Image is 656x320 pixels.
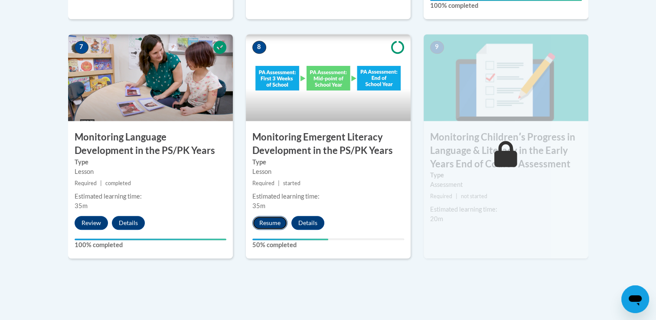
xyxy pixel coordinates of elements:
span: | [456,193,457,199]
div: Estimated learning time: [430,205,582,214]
button: Review [75,216,108,230]
div: Estimated learning time: [252,192,404,201]
div: Your progress [75,238,226,240]
span: 8 [252,41,266,54]
label: 50% completed [252,240,404,250]
span: 7 [75,41,88,54]
span: started [283,180,300,186]
div: Estimated learning time: [75,192,226,201]
button: Details [291,216,324,230]
label: Type [75,157,226,167]
span: Required [75,180,97,186]
button: Details [112,216,145,230]
iframe: Button to launch messaging window [621,285,649,313]
img: Course Image [68,34,233,121]
label: 100% completed [430,1,582,10]
span: not started [461,193,487,199]
div: Assessment [430,180,582,189]
h3: Monitoring Emergent Literacy Development in the PS/PK Years [246,131,411,157]
span: 9 [430,41,444,54]
label: 100% completed [75,240,226,250]
img: Course Image [246,34,411,121]
span: Required [430,193,452,199]
label: Type [430,170,582,180]
span: 20m [430,215,443,222]
button: Resume [252,216,287,230]
span: completed [105,180,131,186]
h3: Monitoring Childrenʹs Progress in Language & Literacy in the Early Years End of Course Assessment [424,131,588,170]
span: | [278,180,280,186]
div: Your progress [252,238,328,240]
label: Type [252,157,404,167]
div: Lesson [75,167,226,176]
span: 35m [75,202,88,209]
span: | [100,180,102,186]
div: Lesson [252,167,404,176]
img: Course Image [424,34,588,121]
h3: Monitoring Language Development in the PS/PK Years [68,131,233,157]
span: Required [252,180,274,186]
span: 35m [252,202,265,209]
